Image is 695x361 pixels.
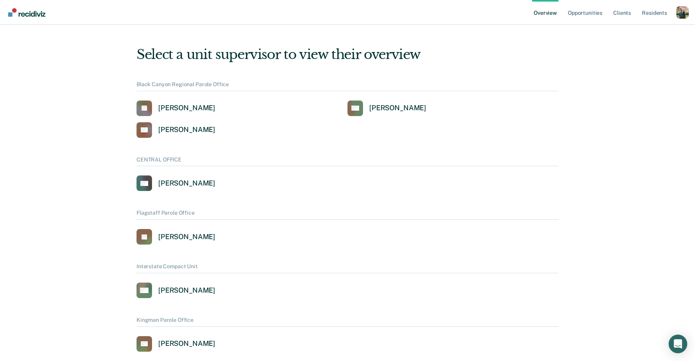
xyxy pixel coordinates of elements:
div: Kingman Parole Office [137,317,558,327]
div: Select a unit supervisor to view their overview [137,47,558,62]
a: [PERSON_NAME] [137,336,215,352]
a: [PERSON_NAME] [137,229,215,245]
div: CENTRAL OFFICE [137,156,558,167]
div: Flagstaff Parole Office [137,210,558,220]
div: [PERSON_NAME] [158,179,215,188]
div: [PERSON_NAME] [158,125,215,134]
img: Recidiviz [8,8,45,17]
div: Open Intercom Messenger [669,335,687,353]
a: [PERSON_NAME] [137,122,215,138]
div: [PERSON_NAME] [158,233,215,241]
div: [PERSON_NAME] [158,104,215,113]
button: Profile dropdown button [676,6,689,19]
div: [PERSON_NAME] [369,104,426,113]
a: [PERSON_NAME] [347,101,426,116]
div: [PERSON_NAME] [158,339,215,348]
div: Interstate Compact Unit [137,263,558,273]
a: [PERSON_NAME] [137,101,215,116]
div: Black Canyon Regional Parole Office [137,81,558,91]
div: [PERSON_NAME] [158,286,215,295]
a: [PERSON_NAME] [137,283,215,298]
a: [PERSON_NAME] [137,175,215,191]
